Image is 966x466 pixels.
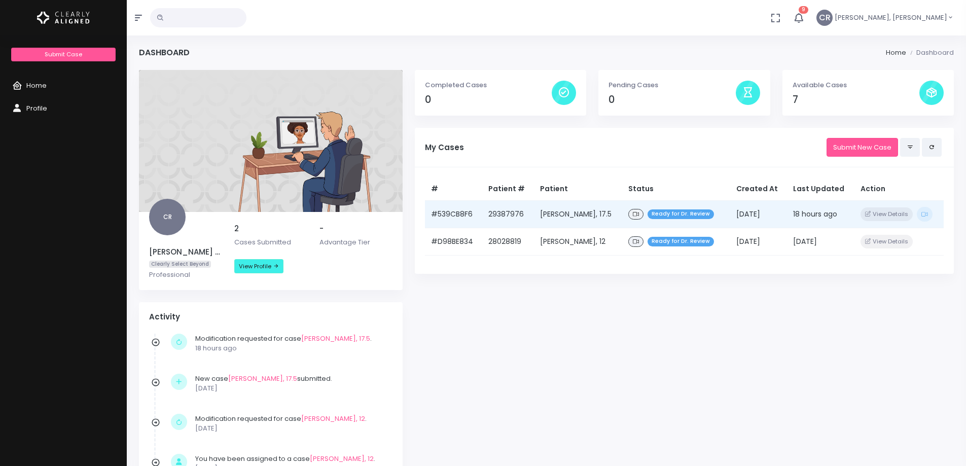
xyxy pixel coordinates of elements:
[648,237,714,246] span: Ready for Dr. Review
[787,228,854,256] td: [DATE]
[534,177,623,201] th: Patient
[425,94,552,105] h4: 0
[234,237,307,247] p: Cases Submitted
[609,80,735,90] p: Pending Cases
[861,207,913,221] button: View Details
[139,48,190,57] h4: Dashboard
[149,199,186,235] span: CR
[149,261,211,268] span: Clearly Select Beyond
[886,48,906,58] li: Home
[425,143,827,152] h5: My Cases
[228,374,297,383] a: [PERSON_NAME], 17.5
[37,7,90,28] img: Logo Horizontal
[906,48,954,58] li: Dashboard
[195,383,387,393] p: [DATE]
[45,50,82,58] span: Submit Case
[482,228,534,256] td: 28028819
[11,48,115,61] a: Submit Case
[425,200,482,228] td: #539CB8F6
[482,177,534,201] th: Patient #
[149,247,222,257] h5: [PERSON_NAME] [PERSON_NAME]
[534,228,623,256] td: [PERSON_NAME], 12
[149,270,222,280] p: Professional
[827,138,898,157] a: Submit New Case
[799,6,808,14] span: 9
[787,177,854,201] th: Last Updated
[534,200,623,228] td: [PERSON_NAME], 17.5
[730,200,787,228] td: [DATE]
[319,224,392,233] h5: -
[425,177,482,201] th: #
[482,200,534,228] td: 29387976
[26,103,47,113] span: Profile
[195,423,387,434] p: [DATE]
[310,454,374,463] a: [PERSON_NAME], 12
[835,13,947,23] span: [PERSON_NAME], [PERSON_NAME]
[648,209,714,219] span: Ready for Dr. Review
[149,312,392,321] h4: Activity
[730,177,787,201] th: Created At
[730,228,787,256] td: [DATE]
[26,81,47,90] span: Home
[319,237,392,247] p: Advantage Tier
[234,224,307,233] h5: 2
[861,235,913,248] button: View Details
[622,177,730,201] th: Status
[234,259,283,273] a: View Profile
[301,414,365,423] a: [PERSON_NAME], 12
[195,374,387,393] div: New case submitted.
[195,414,387,434] div: Modification requested for case .
[816,10,833,26] span: CR
[854,177,944,201] th: Action
[195,334,387,353] div: Modification requested for case .
[425,228,482,256] td: #D98BE834
[793,94,919,105] h4: 7
[609,94,735,105] h4: 0
[787,200,854,228] td: 18 hours ago
[195,343,387,353] p: 18 hours ago
[425,80,552,90] p: Completed Cases
[793,80,919,90] p: Available Cases
[301,334,370,343] a: [PERSON_NAME], 17.5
